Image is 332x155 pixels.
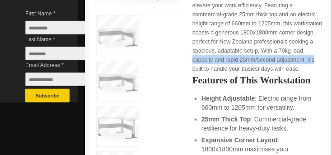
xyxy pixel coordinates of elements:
[201,94,314,112] li: : Electric range from 660mm to 1205mm for versatility.
[25,73,145,86] input: Email Address *
[201,136,278,144] strong: Expansive Corner Layout
[201,116,251,123] strong: 25mm Thick Top
[201,115,314,133] li: : Commercial-grade resilience for heavy-duty tasks.
[25,47,145,60] input: Last Name *
[25,35,103,44] span: Last Name *
[25,9,103,18] span: First Name *
[25,61,103,70] span: Email Address *
[201,95,255,102] strong: Height Adjustable
[192,76,323,85] h2: Features of This Workstation
[25,89,70,102] button: Subscribe
[25,21,145,34] input: First Name *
